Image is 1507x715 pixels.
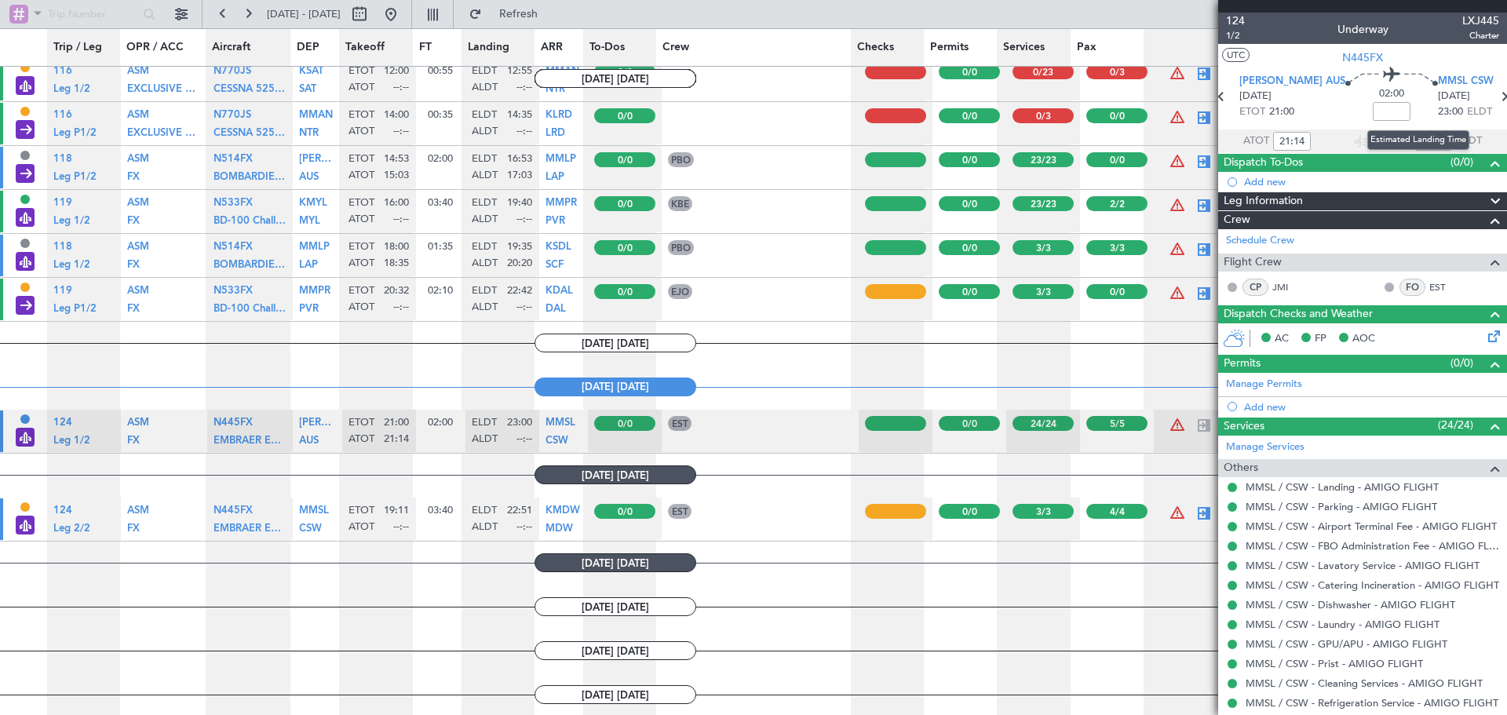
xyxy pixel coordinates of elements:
a: LAP [546,176,564,186]
a: Leg 1/2 [53,264,90,274]
span: ELDT [472,240,497,254]
span: Flight Crew [1224,254,1282,272]
a: KLRD [546,115,572,125]
a: FX [127,176,140,186]
a: MMSL / CSW - Lavatory Service - AMIGO FLIGHT [1246,559,1480,572]
div: Underway [1337,21,1388,38]
a: ASM [127,422,149,432]
a: KSDL [546,246,571,257]
a: MMLP [546,159,576,169]
span: ELDT [472,152,497,166]
span: To-Dos [589,39,625,56]
span: --:-- [393,213,409,227]
span: ASM [127,242,149,252]
a: MMPR [299,290,330,301]
span: 19:35 [507,240,532,254]
a: BD-100 Challenger 300 [213,308,286,318]
span: MMPR [546,198,577,208]
span: --:-- [516,520,532,534]
span: CSW [299,523,322,534]
span: 14:00 [384,108,409,122]
a: BD-100 Challenger 300 [213,220,286,230]
span: AOC [1352,331,1375,347]
a: N445FX [213,510,253,520]
a: MMSL / CSW - Dishwasher - AMIGO FLIGHT [1246,598,1455,611]
span: (24/24) [1438,417,1473,433]
span: 17:03 [507,169,532,183]
a: MMPR [546,202,577,213]
span: Checks [857,39,894,56]
span: LXJ445 [1462,13,1499,29]
span: MYL [299,216,320,226]
span: N770JS [213,110,251,120]
span: MMSL [546,418,575,428]
span: ELDT [472,196,497,210]
span: ELDT [472,504,497,518]
span: [DATE] [DATE] [535,465,696,484]
span: Takeoff [345,39,385,56]
span: ATOT [348,213,374,227]
span: AUS [299,172,319,182]
span: 20:32 [384,284,409,298]
span: N514FX [213,154,253,164]
span: N533FX [213,286,253,296]
a: 116 [53,115,72,125]
span: 00:35 [428,108,453,122]
span: ALDT [472,169,498,183]
span: 14:35 [507,108,532,122]
a: Leg P1/2 [53,132,97,142]
a: BOMBARDIER BD-100 Challenger 3500 [213,176,286,186]
a: FX [127,220,140,230]
div: Add new [1244,175,1499,188]
a: N533FX [213,290,253,301]
span: FX [127,304,140,314]
span: --:-- [516,213,532,227]
span: ETOT [348,196,374,210]
span: [DATE] [DATE] [535,641,696,660]
a: ASM [127,510,149,520]
span: FX [127,436,140,446]
a: PVR [546,220,565,230]
a: 118 [53,246,72,257]
a: N770JS [213,115,251,125]
span: KMYL [299,198,327,208]
span: AUS [299,436,319,446]
span: BD-100 Challenger 300 [213,304,324,314]
a: MMSL / CSW - GPU/APU - AMIGO FLIGHT [1246,637,1447,651]
a: Manage Permits [1226,377,1302,392]
a: ASM [127,202,149,213]
a: 119 [53,202,72,213]
span: ATOT [348,125,374,139]
span: [DATE] [DATE] [535,685,696,704]
span: [DATE] - [DATE] [267,7,341,21]
span: Dispatch Checks and Weather [1224,305,1373,323]
div: Add new [1244,400,1499,414]
span: Trip / Leg [53,39,102,56]
span: N533FX [213,198,253,208]
div: CP [1242,279,1268,296]
span: Permits [930,39,969,56]
span: N445FX [213,418,253,428]
span: [DATE] [DATE] [535,597,696,616]
span: [DATE] [DATE] [535,553,696,572]
span: ATOT [348,432,374,447]
a: N445FX [213,422,253,432]
span: ALDT [472,257,498,271]
a: EST [1429,280,1465,294]
span: 16:53 [507,152,532,166]
span: Leg P1/2 [53,128,97,138]
span: ASM [127,286,149,296]
span: FT [419,39,432,56]
span: MMLP [299,242,330,252]
a: MMSL [299,510,329,520]
span: ETOT [348,504,374,518]
span: CSW [546,436,568,446]
span: FX [127,260,140,270]
span: ATOT [348,520,374,534]
span: Leg 1/2 [53,216,90,226]
a: N514FX [213,159,253,169]
div: FO [1399,279,1425,296]
span: 124 [53,505,72,516]
a: NTR [299,132,319,142]
a: MMLP [299,246,330,257]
